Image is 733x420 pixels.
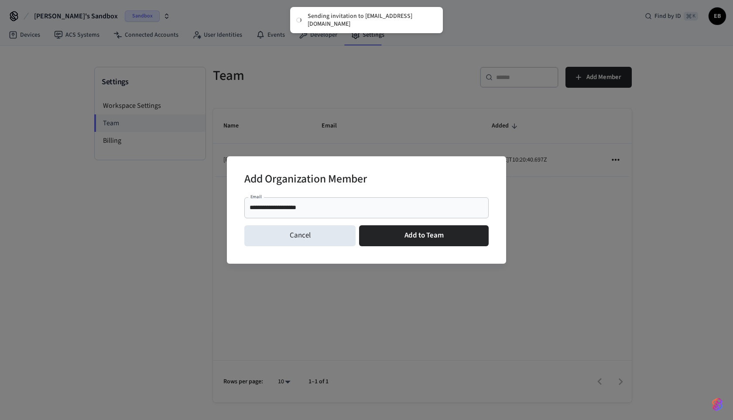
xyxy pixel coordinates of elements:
div: Sending invitation to [EMAIL_ADDRESS][DOMAIN_NAME] [308,12,434,28]
h2: Add Organization Member [244,167,367,193]
label: Email [250,193,262,200]
img: SeamLogoGradient.69752ec5.svg [712,397,723,411]
button: Add to Team [359,225,489,246]
button: Cancel [244,225,356,246]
